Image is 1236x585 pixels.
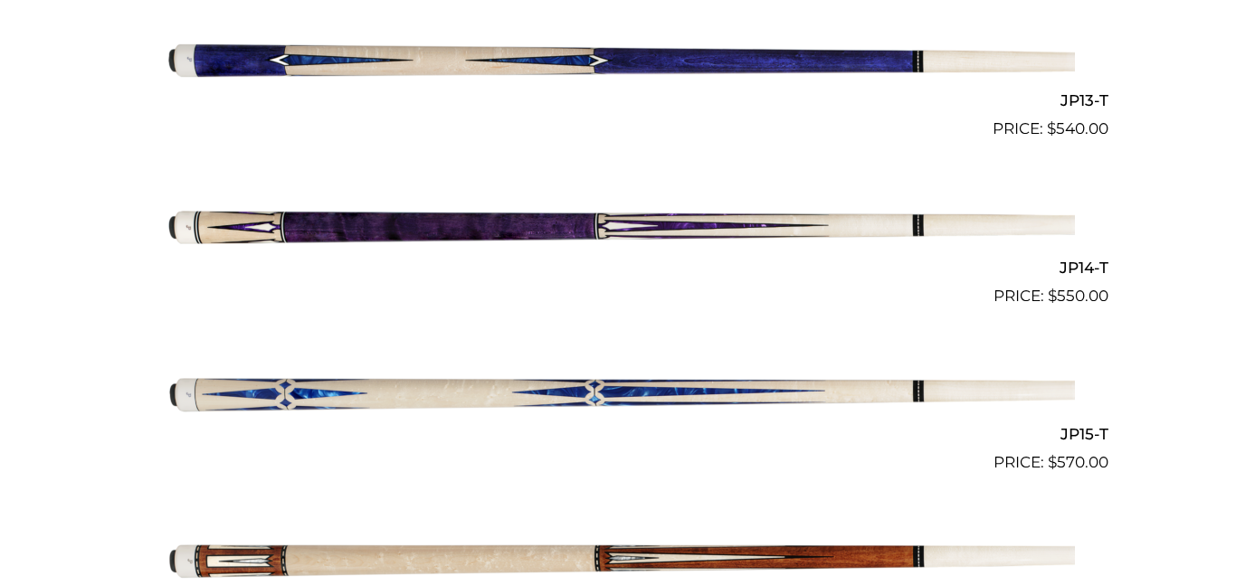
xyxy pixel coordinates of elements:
h2: JP14-T [128,250,1108,284]
span: $ [1048,287,1057,305]
a: JP15-T $570.00 [128,316,1108,475]
span: $ [1048,453,1057,471]
bdi: 540.00 [1047,119,1108,137]
bdi: 570.00 [1048,453,1108,471]
span: $ [1047,119,1056,137]
bdi: 550.00 [1048,287,1108,305]
img: JP15-T [161,316,1075,467]
h2: JP13-T [128,84,1108,118]
h2: JP15-T [128,418,1108,451]
img: JP14-T [161,148,1075,300]
a: JP14-T $550.00 [128,148,1108,307]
